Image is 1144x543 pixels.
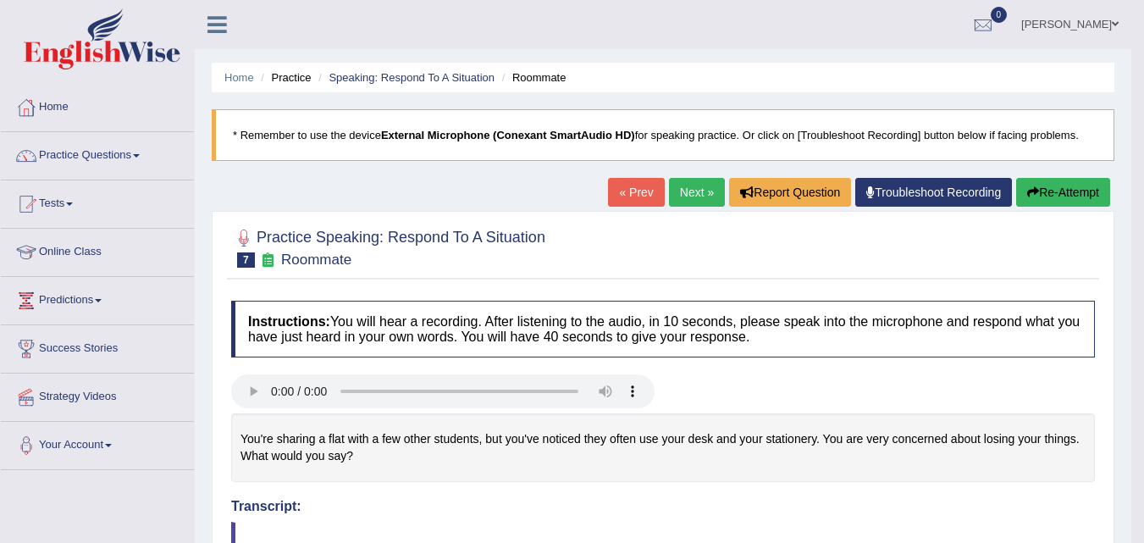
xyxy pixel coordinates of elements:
[257,69,311,86] li: Practice
[1,180,194,223] a: Tests
[1,277,194,319] a: Predictions
[281,252,351,268] small: Roommate
[855,178,1012,207] a: Troubleshoot Recording
[498,69,566,86] li: Roommate
[231,301,1095,357] h4: You will hear a recording. After listening to the audio, in 10 seconds, please speak into the mic...
[1,132,194,175] a: Practice Questions
[991,7,1008,23] span: 0
[259,252,277,269] small: Exam occurring question
[1,325,194,368] a: Success Stories
[224,71,254,84] a: Home
[1,229,194,271] a: Online Class
[608,178,664,207] a: « Prev
[212,109,1114,161] blockquote: * Remember to use the device for speaking practice. Or click on [Troubleshoot Recording] button b...
[381,129,635,141] b: External Microphone (Conexant SmartAudio HD)
[248,314,330,329] b: Instructions:
[231,225,545,268] h2: Practice Speaking: Respond To A Situation
[329,71,495,84] a: Speaking: Respond To A Situation
[1,422,194,464] a: Your Account
[1,374,194,416] a: Strategy Videos
[729,178,851,207] button: Report Question
[237,252,255,268] span: 7
[1,84,194,126] a: Home
[1016,178,1110,207] button: Re-Attempt
[669,178,725,207] a: Next »
[231,413,1095,482] div: You're sharing a flat with a few other students, but you've noticed they often use your desk and ...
